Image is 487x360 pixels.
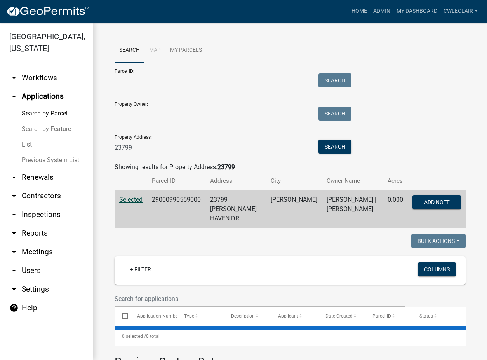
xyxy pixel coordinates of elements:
[325,313,353,319] span: Date Created
[115,327,466,346] div: 0 total
[184,313,194,319] span: Type
[115,291,405,307] input: Search for applications
[372,313,391,319] span: Parcel ID
[115,163,466,172] div: Showing results for Property Address:
[322,172,383,190] th: Owner Name
[393,4,440,19] a: My Dashboard
[122,334,146,339] span: 0 selected /
[205,190,266,228] td: 23799 [PERSON_NAME] HAVEN DR
[224,307,271,325] datatable-header-cell: Description
[365,307,412,325] datatable-header-cell: Parcel ID
[278,313,298,319] span: Applicant
[412,307,459,325] datatable-header-cell: Status
[383,172,408,190] th: Acres
[217,163,235,171] strong: 23799
[137,313,179,319] span: Application Number
[271,307,318,325] datatable-header-cell: Applicant
[348,4,370,19] a: Home
[115,38,144,63] a: Search
[383,190,408,228] td: 0.000
[9,303,19,313] i: help
[9,92,19,101] i: arrow_drop_up
[9,173,19,182] i: arrow_drop_down
[419,313,433,319] span: Status
[318,307,365,325] datatable-header-cell: Date Created
[411,234,466,248] button: Bulk Actions
[318,73,351,87] button: Search
[165,38,207,63] a: My Parcels
[418,262,456,276] button: Columns
[370,4,393,19] a: Admin
[412,195,461,209] button: Add Note
[147,172,205,190] th: Parcel ID
[322,190,383,228] td: [PERSON_NAME] | [PERSON_NAME]
[147,190,205,228] td: 29000990559000
[231,313,255,319] span: Description
[9,247,19,257] i: arrow_drop_down
[9,73,19,82] i: arrow_drop_down
[115,307,129,325] datatable-header-cell: Select
[266,190,322,228] td: [PERSON_NAME]
[129,307,176,325] datatable-header-cell: Application Number
[318,107,351,121] button: Search
[266,172,322,190] th: City
[9,285,19,294] i: arrow_drop_down
[9,191,19,201] i: arrow_drop_down
[124,262,157,276] a: + Filter
[119,196,143,203] a: Selected
[9,229,19,238] i: arrow_drop_down
[205,172,266,190] th: Address
[9,266,19,275] i: arrow_drop_down
[318,140,351,154] button: Search
[440,4,481,19] a: cwleclair
[9,210,19,219] i: arrow_drop_down
[424,199,449,205] span: Add Note
[177,307,224,325] datatable-header-cell: Type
